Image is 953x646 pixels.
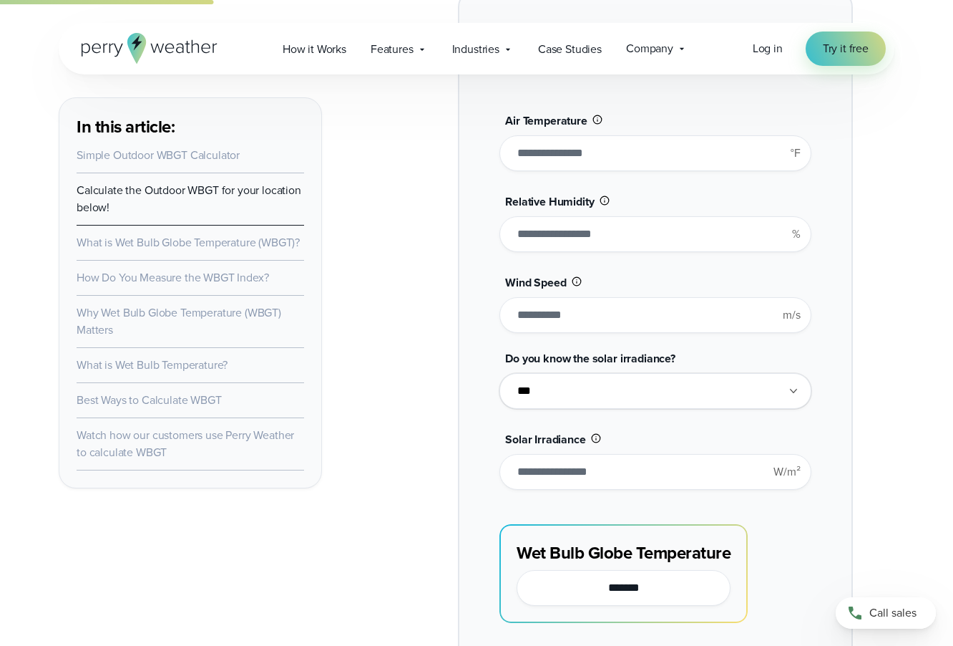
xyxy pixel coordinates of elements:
[77,147,240,163] a: Simple Outdoor WBGT Calculator
[77,234,300,251] a: What is Wet Bulb Globe Temperature (WBGT)?
[77,304,281,338] a: Why Wet Bulb Globe Temperature (WBGT) Matters
[505,274,566,291] span: Wind Speed
[77,392,222,408] a: Best Ways to Calculate WBGT
[77,427,294,461] a: Watch how our customers use Perry Weather to calculate WBGT
[836,597,936,629] a: Call sales
[505,350,675,367] span: Do you know the solar irradiance?
[806,32,886,66] a: Try it free
[452,41,499,58] span: Industries
[538,41,602,58] span: Case Studies
[526,34,614,64] a: Case Studies
[77,182,301,216] a: Calculate the Outdoor WBGT for your location below!
[77,269,268,286] a: How Do You Measure the WBGT Index?
[505,112,587,129] span: Air Temperature
[626,40,673,57] span: Company
[270,34,358,64] a: How it Works
[371,41,414,58] span: Features
[77,357,228,373] a: What is Wet Bulb Temperature?
[505,193,594,210] span: Relative Humidity
[77,115,304,138] h3: In this article:
[823,40,869,57] span: Try it free
[753,40,783,57] a: Log in
[869,604,917,622] span: Call sales
[505,431,585,448] span: Solar Irradiance
[283,41,346,58] span: How it Works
